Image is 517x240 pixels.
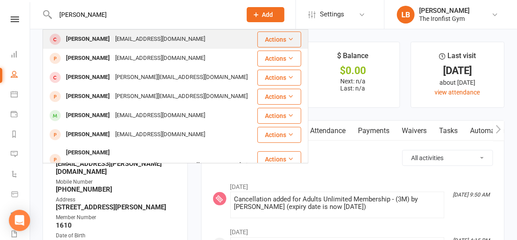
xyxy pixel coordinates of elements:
[419,78,496,87] div: about [DATE]
[63,146,113,159] div: [PERSON_NAME]
[419,66,496,75] div: [DATE]
[63,33,113,46] div: [PERSON_NAME]
[213,150,493,164] h3: Activity
[11,85,31,105] a: Calendar
[257,70,301,86] button: Actions
[247,7,284,22] button: Add
[419,7,470,15] div: [PERSON_NAME]
[257,151,301,167] button: Actions
[11,105,31,125] a: Payments
[53,8,235,21] input: Search...
[63,52,113,65] div: [PERSON_NAME]
[314,66,391,75] div: $0.00
[113,128,208,141] div: [EMAIL_ADDRESS][DOMAIN_NAME]
[56,185,176,193] strong: [PHONE_NUMBER]
[257,127,301,143] button: Actions
[337,50,369,66] div: $ Balance
[11,45,31,65] a: Dashboard
[56,178,176,186] div: Mobile Number
[63,159,244,172] div: [PERSON_NAME][EMAIL_ADDRESS][PERSON_NAME][DOMAIN_NAME]
[63,71,113,84] div: [PERSON_NAME]
[63,128,113,141] div: [PERSON_NAME]
[439,50,476,66] div: Last visit
[113,90,250,103] div: [PERSON_NAME][EMAIL_ADDRESS][DOMAIN_NAME]
[9,210,30,231] div: Open Intercom Messenger
[435,89,480,96] a: view attendance
[56,232,176,240] div: Date of Birth
[433,121,464,141] a: Tasks
[320,4,344,24] span: Settings
[63,109,113,122] div: [PERSON_NAME]
[56,213,176,222] div: Member Number
[11,65,31,85] a: People
[453,192,490,198] i: [DATE] 9:50 AM
[257,31,301,47] button: Actions
[464,121,517,141] a: Automations
[213,177,493,192] li: [DATE]
[257,51,301,67] button: Actions
[113,52,208,65] div: [EMAIL_ADDRESS][DOMAIN_NAME]
[213,223,493,237] li: [DATE]
[11,125,31,145] a: Reports
[56,160,176,176] strong: [EMAIL_ADDRESS][PERSON_NAME][DOMAIN_NAME]
[56,196,176,204] div: Address
[419,15,470,23] div: The Ironfist Gym
[257,89,301,105] button: Actions
[352,121,396,141] a: Payments
[113,33,208,46] div: [EMAIL_ADDRESS][DOMAIN_NAME]
[234,196,440,211] div: Cancellation added for Adults Unlimited Membership - (3M) by [PERSON_NAME] (expiry date is now [D...
[314,78,391,92] p: Next: n/a Last: n/a
[113,109,208,122] div: [EMAIL_ADDRESS][DOMAIN_NAME]
[63,90,113,103] div: [PERSON_NAME]
[262,11,273,18] span: Add
[257,108,301,124] button: Actions
[304,121,352,141] a: Attendance
[397,6,415,24] div: LB
[11,185,31,205] a: Product Sales
[113,71,250,84] div: [PERSON_NAME][EMAIL_ADDRESS][DOMAIN_NAME]
[396,121,433,141] a: Waivers
[56,203,176,211] strong: [STREET_ADDRESS][PERSON_NAME]
[56,221,176,229] strong: 1610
